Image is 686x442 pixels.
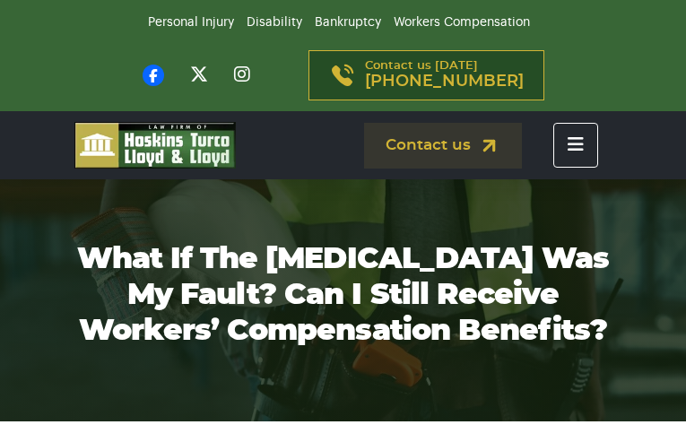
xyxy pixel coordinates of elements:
p: Contact us [DATE] [365,60,524,91]
h1: What if the [MEDICAL_DATA] Was My Fault? Can I Still Receive Workers’ Compensation Benefits? [74,242,612,350]
img: logo [74,122,236,169]
a: Workers Compensation [394,16,530,29]
a: Contact us [DATE][PHONE_NUMBER] [308,50,544,100]
button: Toggle navigation [553,123,598,168]
a: Bankruptcy [315,16,381,29]
a: Personal Injury [148,16,234,29]
span: [PHONE_NUMBER] [365,73,524,91]
a: Contact us [364,123,522,169]
a: Disability [247,16,302,29]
